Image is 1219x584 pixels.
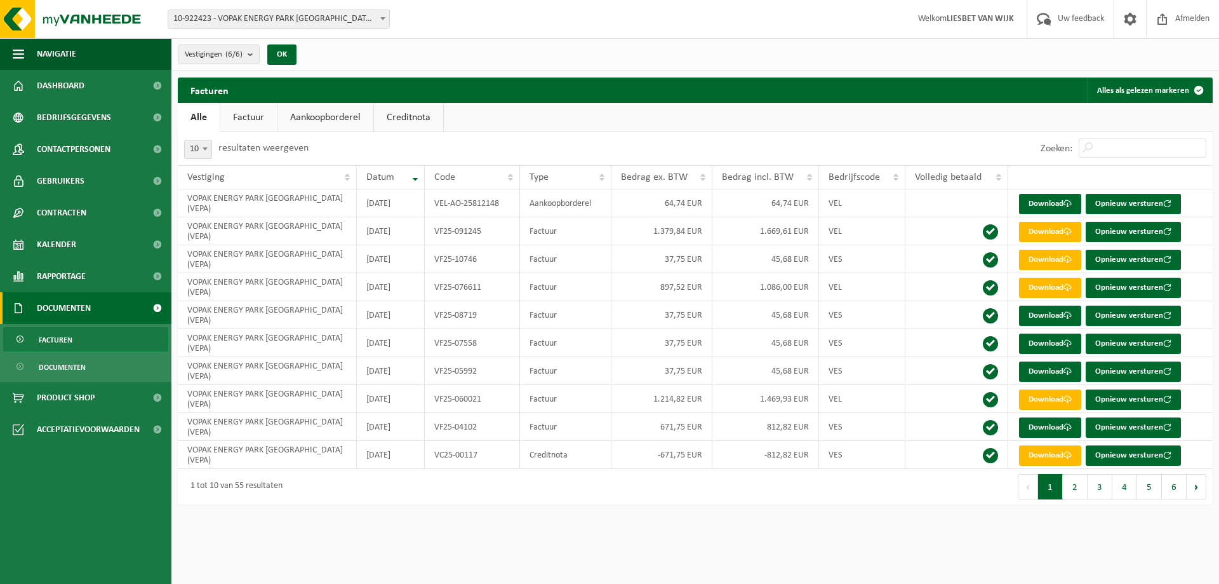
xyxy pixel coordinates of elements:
[520,273,612,301] td: Factuur
[425,385,520,413] td: VF25-060021
[374,103,443,132] a: Creditnota
[819,441,905,469] td: VES
[819,385,905,413] td: VEL
[1019,390,1081,410] a: Download
[277,103,373,132] a: Aankoopborderel
[1018,474,1038,499] button: Previous
[357,329,425,357] td: [DATE]
[1019,306,1081,326] a: Download
[178,78,241,102] h2: Facturen
[357,301,425,329] td: [DATE]
[829,172,880,182] span: Bedrijfscode
[819,301,905,329] td: VES
[1019,445,1081,466] a: Download
[267,44,296,65] button: OK
[520,329,612,357] td: Factuur
[1019,194,1081,214] a: Download
[178,189,357,217] td: VOPAK ENERGY PARK [GEOGRAPHIC_DATA] (VEPA)
[819,357,905,385] td: VES
[1086,194,1181,214] button: Opnieuw versturen
[178,385,357,413] td: VOPAK ENERGY PARK [GEOGRAPHIC_DATA] (VEPA)
[712,217,819,245] td: 1.669,61 EUR
[520,217,612,245] td: Factuur
[712,273,819,301] td: 1.086,00 EUR
[611,385,712,413] td: 1.214,82 EUR
[1086,222,1181,242] button: Opnieuw versturen
[1137,474,1162,499] button: 5
[1086,390,1181,410] button: Opnieuw versturen
[712,357,819,385] td: 45,68 EUR
[611,245,712,273] td: 37,75 EUR
[187,172,225,182] span: Vestiging
[425,413,520,441] td: VF25-04102
[611,301,712,329] td: 37,75 EUR
[520,441,612,469] td: Creditnota
[520,357,612,385] td: Factuur
[621,172,688,182] span: Bedrag ex. BTW
[712,413,819,441] td: 812,82 EUR
[425,273,520,301] td: VF25-076611
[357,441,425,469] td: [DATE]
[185,45,243,64] span: Vestigingen
[425,245,520,273] td: VF25-10746
[1019,250,1081,270] a: Download
[357,413,425,441] td: [DATE]
[178,441,357,469] td: VOPAK ENERGY PARK [GEOGRAPHIC_DATA] (VEPA)
[1041,144,1072,154] label: Zoeken:
[220,103,277,132] a: Factuur
[357,273,425,301] td: [DATE]
[1038,474,1063,499] button: 1
[722,172,794,182] span: Bedrag incl. BTW
[712,245,819,273] td: 45,68 EUR
[611,413,712,441] td: 671,75 EUR
[178,273,357,301] td: VOPAK ENERGY PARK [GEOGRAPHIC_DATA] (VEPA)
[819,329,905,357] td: VES
[1019,418,1081,438] a: Download
[611,357,712,385] td: 37,75 EUR
[611,273,712,301] td: 897,52 EUR
[1019,334,1081,354] a: Download
[3,355,168,379] a: Documenten
[915,172,982,182] span: Volledig betaald
[819,245,905,273] td: VES
[178,217,357,245] td: VOPAK ENERGY PARK [GEOGRAPHIC_DATA] (VEPA)
[37,414,140,445] span: Acceptatievoorwaarden
[530,172,549,182] span: Type
[1162,474,1187,499] button: 6
[225,50,243,58] count: (6/6)
[37,292,91,324] span: Documenten
[1088,474,1112,499] button: 3
[425,357,520,385] td: VF25-05992
[357,357,425,385] td: [DATE]
[520,413,612,441] td: Factuur
[1019,362,1081,382] a: Download
[611,189,712,217] td: 64,74 EUR
[37,229,76,261] span: Kalender
[1086,306,1181,326] button: Opnieuw versturen
[712,329,819,357] td: 45,68 EUR
[168,10,390,29] span: 10-922423 - VOPAK ENERGY PARK ANTWERP (VEPA) - ANTWERPEN
[37,382,95,414] span: Product Shop
[611,329,712,357] td: 37,75 EUR
[712,441,819,469] td: -812,82 EUR
[1187,474,1206,499] button: Next
[611,217,712,245] td: 1.379,84 EUR
[712,385,819,413] td: 1.469,93 EUR
[185,140,211,158] span: 10
[178,301,357,329] td: VOPAK ENERGY PARK [GEOGRAPHIC_DATA] (VEPA)
[1086,418,1181,438] button: Opnieuw versturen
[357,385,425,413] td: [DATE]
[947,14,1014,24] strong: LIESBET VAN WIJK
[425,329,520,357] td: VF25-07558
[218,143,309,153] label: resultaten weergeven
[520,245,612,273] td: Factuur
[178,357,357,385] td: VOPAK ENERGY PARK [GEOGRAPHIC_DATA] (VEPA)
[178,329,357,357] td: VOPAK ENERGY PARK [GEOGRAPHIC_DATA] (VEPA)
[1087,78,1211,103] button: Alles als gelezen markeren
[819,273,905,301] td: VEL
[1086,334,1181,354] button: Opnieuw versturen
[819,189,905,217] td: VEL
[357,245,425,273] td: [DATE]
[178,44,260,64] button: Vestigingen(6/6)
[425,189,520,217] td: VEL-AO-25812148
